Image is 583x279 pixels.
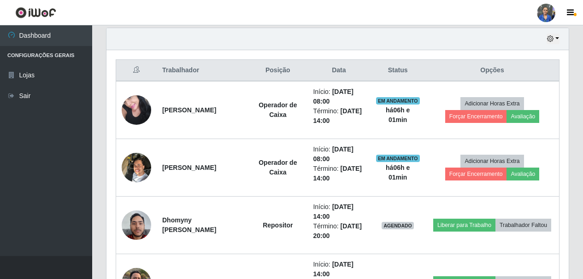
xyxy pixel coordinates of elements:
img: 1725217718320.jpeg [122,148,151,187]
th: Data [307,60,370,81]
th: Status [370,60,425,81]
button: Adicionar Horas Extra [460,97,524,110]
img: 1746197830896.jpeg [122,90,151,129]
li: Término: [313,106,365,126]
button: Avaliação [506,110,539,123]
img: CoreUI Logo [15,7,56,18]
th: Posição [248,60,307,81]
strong: há 06 h e 01 min [386,106,410,123]
button: Adicionar Horas Extra [460,155,524,168]
time: [DATE] 14:00 [313,203,353,220]
li: Início: [313,202,365,221]
span: EM ANDAMENTO [376,97,420,105]
time: [DATE] 08:00 [313,88,353,105]
button: Forçar Encerramento [445,110,507,123]
time: [DATE] 08:00 [313,145,353,163]
li: Término: [313,164,365,183]
time: [DATE] 14:00 [313,261,353,278]
strong: [PERSON_NAME] [162,106,216,114]
li: Início: [313,260,365,279]
button: Trabalhador Faltou [495,219,551,232]
li: Início: [313,87,365,106]
li: Início: [313,145,365,164]
button: Avaliação [506,168,539,180]
span: EM ANDAMENTO [376,155,420,162]
strong: Operador de Caixa [259,159,297,176]
img: 1720441499263.jpeg [122,210,151,240]
th: Trabalhador [157,60,248,81]
strong: [PERSON_NAME] [162,164,216,171]
strong: há 06 h e 01 min [386,164,410,181]
button: Forçar Encerramento [445,168,507,180]
span: AGENDADO [382,222,414,229]
strong: Operador de Caixa [259,101,297,118]
button: Liberar para Trabalho [433,219,495,232]
strong: Repositor [263,221,293,229]
th: Opções [425,60,559,81]
strong: Dhomyny [PERSON_NAME] [162,216,216,233]
li: Término: [313,221,365,241]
